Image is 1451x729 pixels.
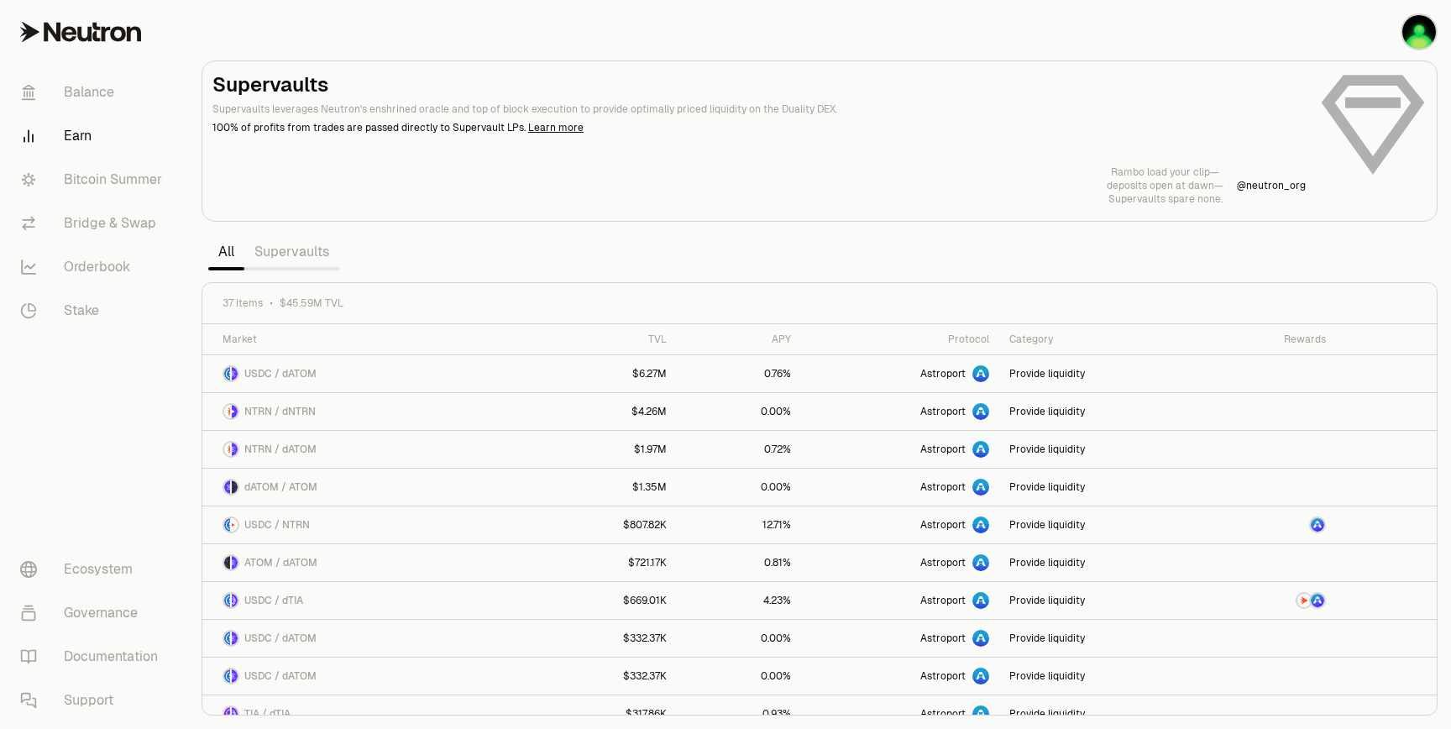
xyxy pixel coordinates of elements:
a: Astroport [801,582,1000,619]
a: 0.00% [677,658,800,695]
a: Provide liquidity [999,582,1203,619]
span: Astroport [920,518,966,532]
img: dATOM Logo [232,443,238,456]
a: Provide liquidity [999,393,1203,430]
img: USDC Logo [224,367,230,380]
img: dTIA Logo [232,594,238,607]
img: QA [1402,15,1436,49]
span: Astroport [920,480,966,494]
a: Astroport [801,620,1000,657]
img: NTRN Logo [232,518,238,532]
div: Market [223,333,529,346]
img: ASTRO Logo [1311,594,1324,607]
a: Bitcoin Summer [7,158,181,202]
a: 12.71% [677,506,800,543]
a: 0.00% [677,469,800,506]
span: NTRN / dNTRN [244,405,316,418]
p: Rambo load your clip— [1107,165,1223,179]
img: USDC Logo [224,632,230,645]
span: USDC / dTIA [244,594,303,607]
img: NTRN Logo [224,443,230,456]
a: $332.37K [539,658,677,695]
a: $4.26M [539,393,677,430]
a: Ecosystem [7,548,181,591]
span: USDC / dATOM [244,367,317,380]
a: Astroport [801,431,1000,468]
span: Astroport [920,632,966,645]
img: dATOM Logo [232,632,238,645]
img: USDC Logo [224,518,230,532]
a: Governance [7,591,181,635]
a: Astroport [801,658,1000,695]
span: TIA / dTIA [244,707,291,721]
a: ATOM LogodATOM LogoATOM / dATOM [202,544,539,581]
a: Bridge & Swap [7,202,181,245]
a: USDC LogodTIA LogoUSDC / dTIA [202,582,539,619]
p: Supervaults spare none. [1107,192,1223,206]
span: dATOM / ATOM [244,480,317,494]
a: @neutron_org [1237,179,1306,192]
div: Rewards [1214,333,1327,346]
a: 0.00% [677,620,800,657]
img: ATOM Logo [224,556,230,569]
a: Provide liquidity [999,431,1203,468]
span: USDC / dATOM [244,669,317,683]
a: NTRN LogodNTRN LogoNTRN / dNTRN [202,393,539,430]
a: Provide liquidity [999,506,1203,543]
img: NTRN Logo [224,405,230,418]
a: $721.17K [539,544,677,581]
span: Astroport [920,443,966,456]
span: Astroport [920,367,966,380]
a: Balance [7,71,181,114]
a: Astroport [801,544,1000,581]
img: dTIA Logo [232,707,238,721]
div: TVL [549,333,667,346]
img: TIA Logo [224,707,230,721]
div: Category [1009,333,1193,346]
p: deposits open at dawn— [1107,179,1223,192]
a: Astroport [801,506,1000,543]
p: Supervaults leverages Neutron's enshrined oracle and top of block execution to provide optimally ... [212,102,1306,117]
a: 0.76% [677,355,800,392]
a: $332.37K [539,620,677,657]
a: dATOM LogoATOM LogodATOM / ATOM [202,469,539,506]
img: dATOM Logo [232,556,238,569]
span: Astroport [920,556,966,569]
img: USDC Logo [224,669,230,683]
p: 100% of profits from trades are passed directly to Supervault LPs. [212,120,1306,135]
a: Orderbook [7,245,181,289]
img: ASTRO Logo [1311,518,1324,532]
span: Astroport [920,707,966,721]
a: Provide liquidity [999,658,1203,695]
a: Provide liquidity [999,355,1203,392]
img: NTRN Logo [1297,594,1311,607]
a: Astroport [801,393,1000,430]
h2: Supervaults [212,71,1306,98]
a: Learn more [528,121,584,134]
span: Astroport [920,405,966,418]
span: Astroport [920,669,966,683]
a: Earn [7,114,181,158]
span: $45.59M TVL [280,296,343,310]
img: ATOM Logo [232,480,238,494]
span: USDC / NTRN [244,518,310,532]
a: Provide liquidity [999,544,1203,581]
a: $6.27M [539,355,677,392]
a: Provide liquidity [999,620,1203,657]
a: Rambo load your clip—deposits open at dawn—Supervaults spare none. [1107,165,1223,206]
span: ATOM / dATOM [244,556,317,569]
span: Astroport [920,594,966,607]
a: 0.81% [677,544,800,581]
a: Provide liquidity [999,469,1203,506]
a: USDC LogoNTRN LogoUSDC / NTRN [202,506,539,543]
img: dATOM Logo [232,367,238,380]
a: ASTRO Logo [1204,506,1337,543]
div: Protocol [811,333,990,346]
a: USDC LogodATOM LogoUSDC / dATOM [202,620,539,657]
a: Astroport [801,355,1000,392]
img: USDC Logo [224,594,230,607]
a: 0.00% [677,393,800,430]
a: Documentation [7,635,181,679]
a: Support [7,679,181,722]
a: $1.97M [539,431,677,468]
